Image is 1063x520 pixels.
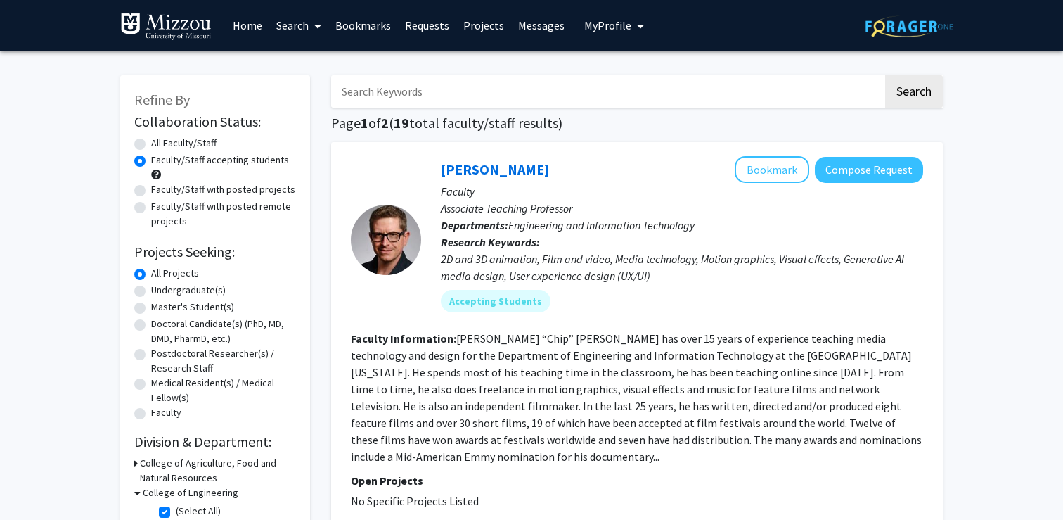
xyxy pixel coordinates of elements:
[441,160,549,178] a: [PERSON_NAME]
[134,243,296,260] h2: Projects Seeking:
[456,1,511,50] a: Projects
[151,136,217,151] label: All Faculty/Staff
[735,156,809,183] button: Add Chip Gubera to Bookmarks
[398,1,456,50] a: Requests
[441,183,923,200] p: Faculty
[151,317,296,346] label: Doctoral Candidate(s) (PhD, MD, DMD, PharmD, etc.)
[1003,457,1052,509] iframe: Chat
[120,13,212,41] img: University of Missouri Logo
[140,456,296,486] h3: College of Agriculture, Food and Natural Resources
[269,1,328,50] a: Search
[815,157,923,183] button: Compose Request to Chip Gubera
[394,114,409,132] span: 19
[351,472,923,489] p: Open Projects
[151,283,226,298] label: Undergraduate(s)
[885,75,943,108] button: Search
[441,251,923,284] div: 2D and 3D animation, Film and video, Media technology, Motion graphics, Visual effects, Generativ...
[351,331,922,464] fg-read-more: [PERSON_NAME] “Chip” [PERSON_NAME] has over 15 years of experience teaching media technology and ...
[511,1,572,50] a: Messages
[328,1,398,50] a: Bookmarks
[151,266,199,281] label: All Projects
[151,199,296,229] label: Faculty/Staff with posted remote projects
[351,331,456,345] b: Faculty Information:
[441,218,508,232] b: Departments:
[151,300,234,315] label: Master's Student(s)
[441,290,550,312] mat-chip: Accepting Students
[151,182,295,197] label: Faculty/Staff with posted projects
[151,346,296,376] label: Postdoctoral Researcher(s) / Research Staff
[151,153,289,167] label: Faculty/Staff accepting students
[508,218,695,232] span: Engineering and Information Technology
[351,494,479,508] span: No Specific Projects Listed
[361,114,368,132] span: 1
[226,1,269,50] a: Home
[441,200,923,217] p: Associate Teaching Professor
[176,504,221,519] label: (Select All)
[151,405,181,420] label: Faculty
[381,114,389,132] span: 2
[865,15,953,37] img: ForagerOne Logo
[143,486,238,500] h3: College of Engineering
[134,113,296,130] h2: Collaboration Status:
[584,18,631,32] span: My Profile
[134,91,190,108] span: Refine By
[441,235,540,249] b: Research Keywords:
[134,433,296,450] h2: Division & Department:
[331,75,883,108] input: Search Keywords
[151,376,296,405] label: Medical Resident(s) / Medical Fellow(s)
[331,115,943,132] h1: Page of ( total faculty/staff results)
